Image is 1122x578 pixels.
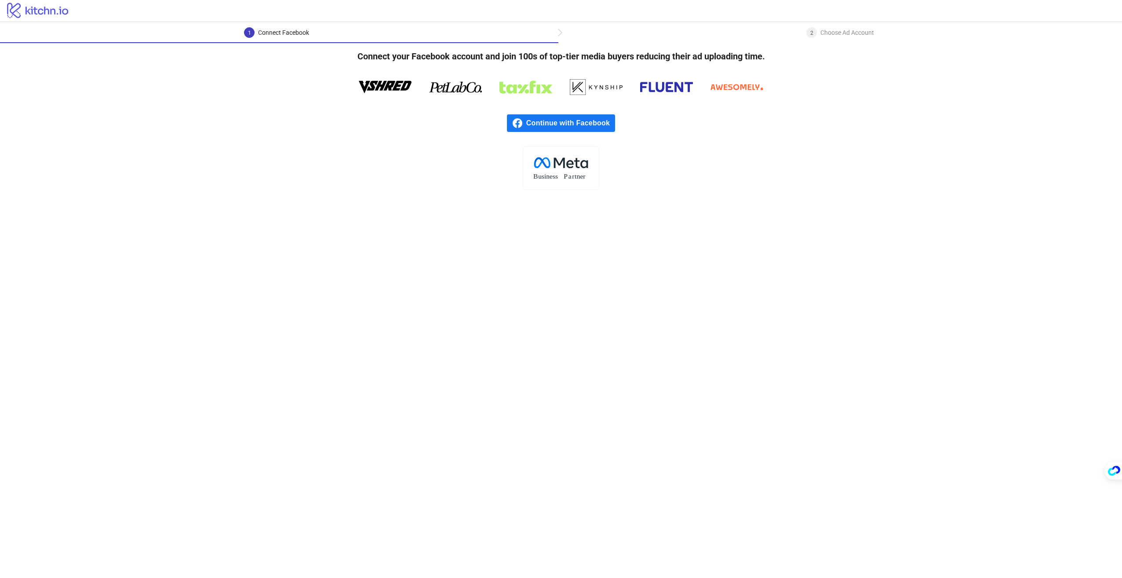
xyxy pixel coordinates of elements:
[568,172,572,180] tspan: a
[575,172,586,180] tspan: tner
[564,172,568,180] tspan: P
[538,172,558,180] tspan: usiness
[507,114,615,132] a: Continue with Facebook
[810,30,813,36] span: 2
[526,114,615,132] span: Continue with Facebook
[572,172,575,180] tspan: r
[820,27,874,38] div: Choose Ad Account
[248,30,251,36] span: 1
[258,27,309,38] div: Connect Facebook
[343,43,779,70] h4: Connect your Facebook account and join 100s of top-tier media buyers reducing their ad uploading ...
[533,172,538,180] tspan: B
